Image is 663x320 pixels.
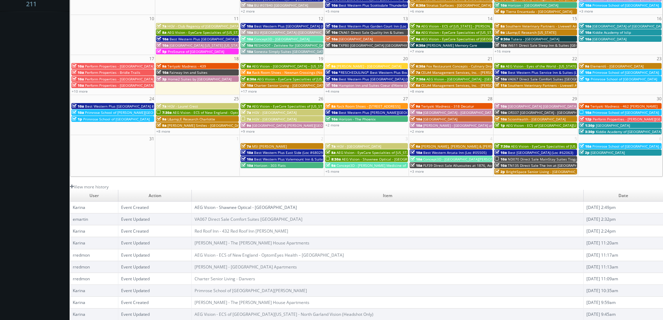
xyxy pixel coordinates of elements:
span: 13 [402,15,409,22]
span: [GEOGRAPHIC_DATA] [596,123,630,128]
span: Kiddie Academy of Islip [592,30,631,35]
span: HGV - [GEOGRAPHIC_DATA] [252,110,297,115]
span: Teriyaki Madness - 439 [167,64,206,69]
td: Event Updated [118,261,191,273]
span: 10a [326,110,338,115]
span: 10a [495,70,507,75]
span: 5 [574,135,578,142]
span: 10a [326,3,338,8]
a: VA067 Direct Sale Comfort Suites [GEOGRAPHIC_DATA] [195,216,302,222]
span: Primrose School of [GEOGRAPHIC_DATA] [592,110,659,115]
span: Best Western Plus [GEOGRAPHIC_DATA] (Loc #62024) [254,24,342,29]
span: Best Western Plus Garden Court Inn (Loc #05224) [339,24,421,29]
span: 9a [495,30,505,35]
span: Rack Room Shoes - Newnan Crossings (No Rush) [252,70,332,75]
span: [PERSON_NAME] Memory Care [426,43,477,48]
td: [DATE] 11:17am [584,249,663,261]
span: 10a [495,77,507,81]
span: 9a [579,104,589,109]
span: 10a [410,150,422,155]
span: 6:30a [410,64,425,69]
span: AEG Vision - ECS of [GEOGRAPHIC_DATA][US_STATE] - North Garland Vision (Headshot Only) [506,123,657,128]
a: +2 more [325,123,339,127]
a: +10 more [72,89,88,94]
span: Sonesta Simply Suites [GEOGRAPHIC_DATA] [254,49,326,54]
span: 10a [495,150,507,155]
a: Red Roof Inn - 432 Red Roof Inn [PERSON_NAME] [195,228,288,234]
span: 10a [72,77,84,81]
span: 10a [579,110,591,115]
span: 10a [72,104,84,109]
span: Perform Properties - [GEOGRAPHIC_DATA] [85,83,154,88]
td: Karina [70,237,118,249]
span: 10a [410,157,422,162]
span: 7a [157,24,166,29]
span: AEG Vision - EyeCare Specialties of [US_STATE] – [PERSON_NAME] Vision [511,144,631,149]
td: [DATE] 2:49pm [584,201,663,213]
span: 10a [241,24,253,29]
a: +8 more [156,129,170,134]
span: Element6 - [GEOGRAPHIC_DATA] [590,64,644,69]
span: HGV - Laurel Crest [167,104,198,109]
span: 7a [410,24,420,29]
span: AEG Vision - [GEOGRAPHIC_DATA] - [GEOGRAPHIC_DATA] [426,77,519,81]
span: [GEOGRAPHIC_DATA] [GEOGRAPHIC_DATA] [508,104,577,109]
span: 10a [410,123,422,128]
span: Rack Room Shoes - [STREET_ADDRESS] [337,104,400,109]
span: 10a [326,43,338,48]
td: rredmon [70,273,118,284]
a: +9 more [241,129,255,134]
td: Event Updated [118,237,191,249]
a: +3 more [579,9,593,14]
span: 10a [241,83,253,88]
span: 31 [149,135,155,142]
span: RESHOOT - Zeitview for [GEOGRAPHIC_DATA] [254,43,329,48]
td: [DATE] 10:35am [584,284,663,296]
span: *RESCHEDULING* Best Western Plus Boulder [GEOGRAPHIC_DATA] (Loc #06179) [339,70,473,75]
span: AEG Vision - ECS of New England - OptomEyes Health – [GEOGRAPHIC_DATA] [173,110,300,115]
span: 6 [658,135,662,142]
td: Event Updated [118,249,191,261]
span: 10a [326,70,338,75]
span: 10a [241,157,253,162]
span: 21 [487,55,493,62]
span: Horizon - [GEOGRAPHIC_DATA] [508,3,558,8]
td: Karina [70,284,118,296]
span: 29 [571,95,578,102]
span: [PERSON_NAME] - [GEOGRAPHIC_DATA] at Heritage [423,123,508,128]
span: 17 [149,55,155,62]
td: Karina [70,225,118,237]
span: 10a [241,3,253,8]
span: 1p [495,123,505,128]
span: 8a [410,83,420,88]
span: AEG Vision - EyeCare Specialties of [GEOGRAPHIC_DATA] - Medfield Eye Associates [421,37,558,41]
span: 10a [410,117,422,122]
td: Item [191,190,584,202]
span: 8a [157,30,166,35]
span: Horizon - 303 Flats [254,163,286,168]
span: [PERSON_NAME], [PERSON_NAME] & [PERSON_NAME], LLC - [GEOGRAPHIC_DATA] [421,144,555,149]
td: Event Created [118,297,191,309]
a: +5 more [325,169,339,174]
span: 9a [410,37,420,41]
td: [DATE] 11:09am [584,273,663,284]
td: [DATE] 2:32pm [584,213,663,225]
span: 8a [495,64,505,69]
td: Action [118,190,191,202]
span: 10 [149,15,155,22]
span: CELA4 Management Services, Inc. - [PERSON_NAME] Hyundai [421,70,523,75]
span: Best Western Arcata Inn (Loc #05505) [423,150,487,155]
span: 10a [241,43,253,48]
a: +17 more [241,89,257,94]
td: rredmon [70,249,118,261]
span: Concept3D - [GEOGRAPHIC_DATA] [254,37,309,41]
span: 9a [157,123,166,128]
a: +2 more [241,9,255,14]
span: OR337 [GEOGRAPHIC_DATA] - [GEOGRAPHIC_DATA] [508,110,591,115]
span: 7:30a [495,144,510,149]
span: 7a [157,104,166,109]
span: [PERSON_NAME] Smiles - [GEOGRAPHIC_DATA] [167,123,244,128]
span: 10a [579,3,591,8]
span: AEG Vision - ECS of [US_STATE] - [PERSON_NAME] EyeCare - [GEOGRAPHIC_DATA] ([GEOGRAPHIC_DATA]) [421,24,592,29]
span: CNA61 Direct Sale Quality Inn & Suites [339,30,404,35]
